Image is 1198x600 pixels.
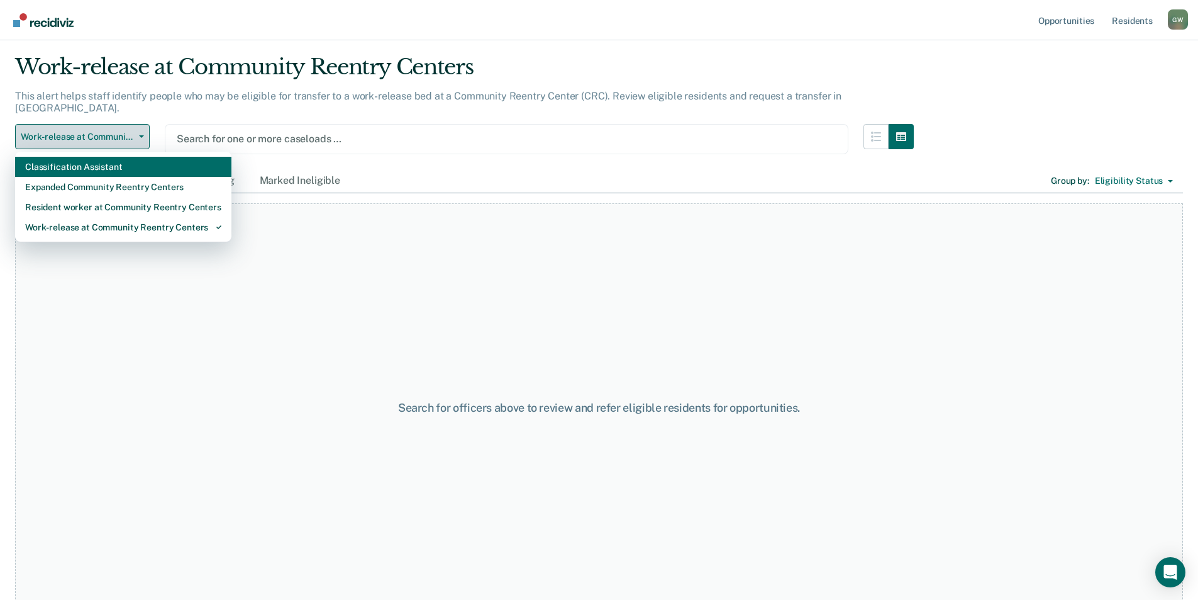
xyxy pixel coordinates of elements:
button: Profile dropdown button [1168,9,1188,30]
img: Recidiviz [13,13,74,27]
span: Work-release at Community Reentry Centers [21,132,134,142]
div: G W [1168,9,1188,30]
div: Classification Assistant [25,157,221,177]
div: Search for officers above to review and refer eligible residents for opportunities. [308,401,891,415]
p: This alert helps staff identify people who may be eligible for transfer to a work-release bed at ... [15,90,841,114]
div: Work-release at Community Reentry Centers [25,217,221,237]
button: Eligibility Status [1089,171,1179,191]
div: Work-release at Community Reentry Centers [15,54,914,90]
button: Work-release at Community Reentry Centers [15,124,150,149]
div: Eligibility Status [1095,176,1163,186]
div: Expanded Community Reentry Centers [25,177,221,197]
div: Open Intercom Messenger [1155,557,1185,587]
div: Resident worker at Community Reentry Centers [25,197,221,217]
div: Marked Ineligible [257,169,343,193]
div: Group by : [1051,176,1089,186]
